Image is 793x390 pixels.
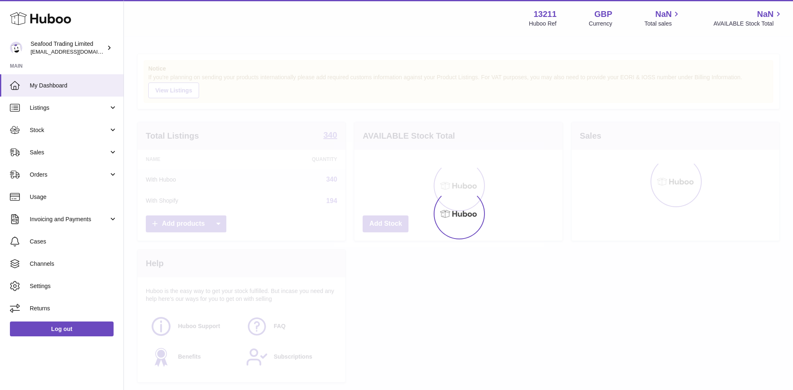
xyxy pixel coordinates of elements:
span: Channels [30,260,117,268]
span: Orders [30,171,109,179]
a: Log out [10,321,114,336]
img: internalAdmin-13211@internal.huboo.com [10,42,22,54]
span: Sales [30,149,109,156]
span: NaN [655,9,672,20]
span: My Dashboard [30,82,117,90]
div: Seafood Trading Limited [31,40,105,56]
strong: 13211 [534,9,557,20]
span: Cases [30,238,117,246]
span: Total sales [644,20,681,28]
span: Stock [30,126,109,134]
span: Returns [30,305,117,312]
div: Currency [589,20,613,28]
a: NaN Total sales [644,9,681,28]
span: [EMAIL_ADDRESS][DOMAIN_NAME] [31,48,121,55]
span: NaN [757,9,774,20]
strong: GBP [594,9,612,20]
span: Listings [30,104,109,112]
span: AVAILABLE Stock Total [713,20,783,28]
span: Settings [30,282,117,290]
a: NaN AVAILABLE Stock Total [713,9,783,28]
span: Invoicing and Payments [30,215,109,223]
span: Usage [30,193,117,201]
div: Huboo Ref [529,20,557,28]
